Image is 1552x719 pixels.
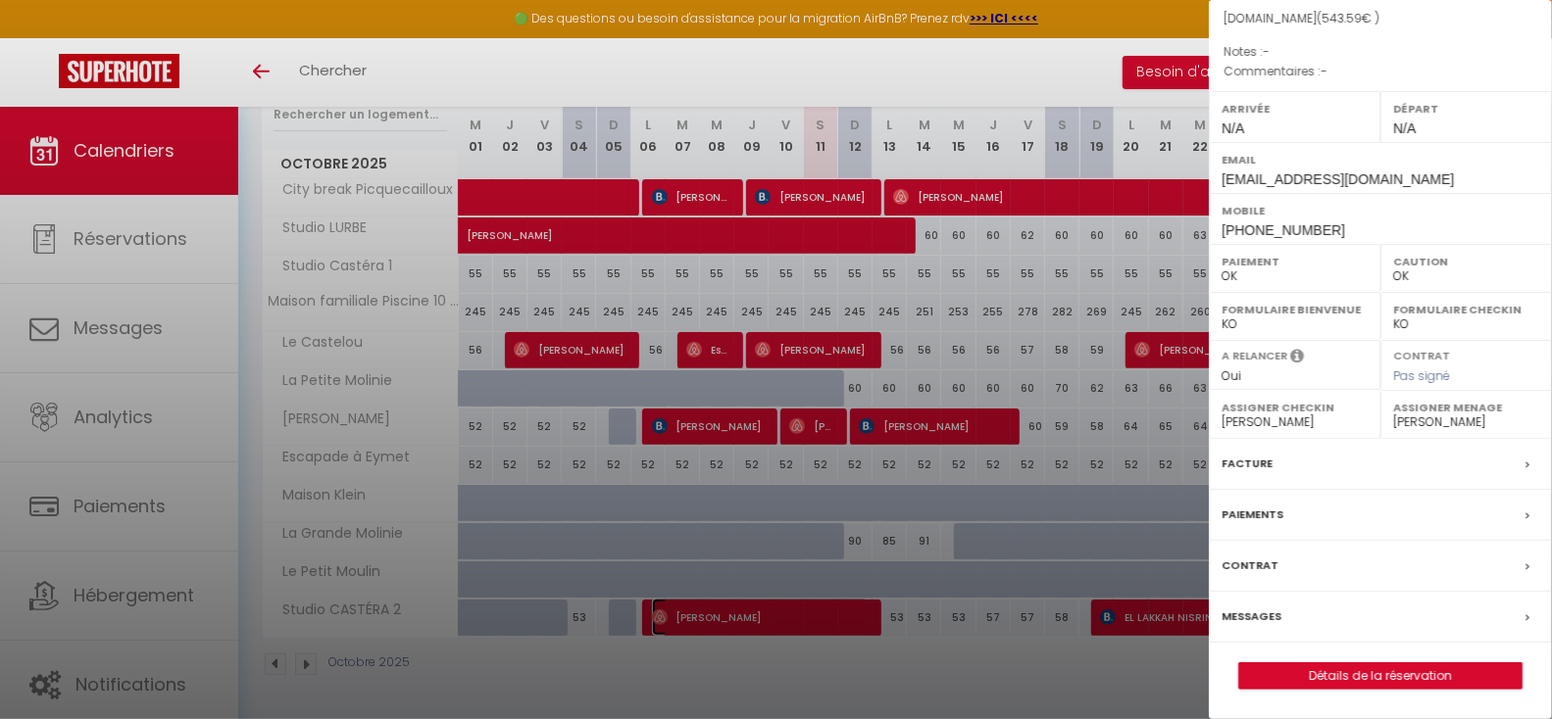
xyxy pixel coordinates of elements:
label: Mobile [1222,201,1539,220]
div: [DOMAIN_NAME] [1224,10,1537,28]
label: Caution [1393,252,1539,271]
label: Paiements [1222,504,1283,525]
span: - [1321,63,1327,79]
span: 543.59 [1322,10,1362,26]
span: - [1263,43,1270,60]
label: Facture [1222,454,1273,474]
label: Formulaire Checkin [1393,300,1539,319]
span: [PHONE_NUMBER] [1222,222,1345,238]
a: Détails de la réservation [1239,663,1522,689]
span: [EMAIL_ADDRESS][DOMAIN_NAME] [1222,171,1454,187]
label: Contrat [1222,555,1278,576]
label: Paiement [1222,252,1368,271]
label: Assigner Menage [1393,398,1539,417]
span: N/A [1222,120,1244,136]
p: Notes : [1224,42,1537,62]
label: Contrat [1393,348,1450,360]
button: Détails de la réservation [1238,662,1523,690]
span: ( € ) [1317,10,1379,26]
label: Arrivée [1222,99,1368,119]
p: Commentaires : [1224,62,1537,81]
label: Formulaire Bienvenue [1222,300,1368,319]
span: Pas signé [1393,367,1450,384]
span: N/A [1393,120,1416,136]
i: Sélectionner OUI si vous souhaiter envoyer les séquences de messages post-checkout [1290,348,1304,369]
label: Assigner Checkin [1222,398,1368,417]
label: Départ [1393,99,1539,119]
label: A relancer [1222,348,1287,364]
label: Messages [1222,606,1281,627]
label: Email [1222,150,1539,169]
